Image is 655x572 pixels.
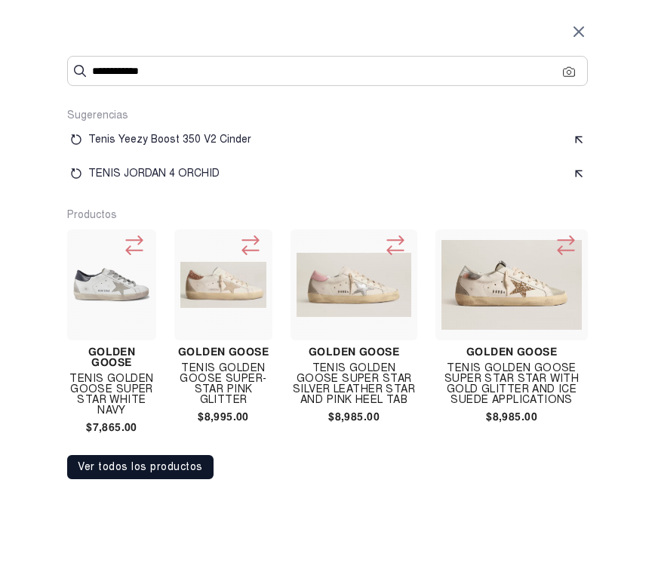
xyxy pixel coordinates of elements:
[573,134,585,146] img: suggest.svg
[174,411,272,422] h4: $8,995.00
[435,346,588,357] h4: Golden Goose
[88,168,567,179] p: TENIS JORDAN 4 ORCHID
[73,257,150,312] img: Tenis Golden Goose Super Star White Navy
[67,374,156,416] h4: Tenis Golden Goose Super Star White Navy
[67,109,588,122] p: Sugerencias
[297,253,411,317] img: TENIS GOLDEN GOOSE SUPER STAR SILVER LEATHER STAR AND PINK HEEL TAB
[291,363,417,405] h4: TENIS GOLDEN GOOSE SUPER STAR SILVER LEATHER STAR AND PINK HEEL TAB
[441,240,582,330] img: TENIS GOLDEN GOOSE SUPER STAR STAR WITH GOLD GLITTER AND ICE SUEDE APPLICATIONS
[174,363,272,405] h4: Tenis Golden Goose Super-star Pink Glitter
[70,168,82,180] img: restart.svg
[174,346,272,357] h4: Golden Goose
[291,411,417,422] h4: $8,985.00
[435,363,588,405] h4: TENIS GOLDEN GOOSE SUPER STAR STAR WITH GOLD GLITTER AND ICE SUEDE APPLICATIONS
[67,208,588,222] p: Productos
[180,262,266,309] img: Tenis Golden Goose Super-star Pink Glitter
[70,134,82,146] img: restart.svg
[67,422,156,432] h4: $7,865.00
[67,346,156,367] h4: Golden Goose
[291,346,417,357] h4: Golden Goose
[435,411,588,422] h4: $8,985.00
[74,65,86,77] img: Buscar
[67,455,214,479] button: Ver todos los productos
[563,66,575,78] img: Cámara
[573,168,585,180] img: suggest.svg
[88,134,567,145] p: Tenis Yeezy Boost 350 V2 Cinder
